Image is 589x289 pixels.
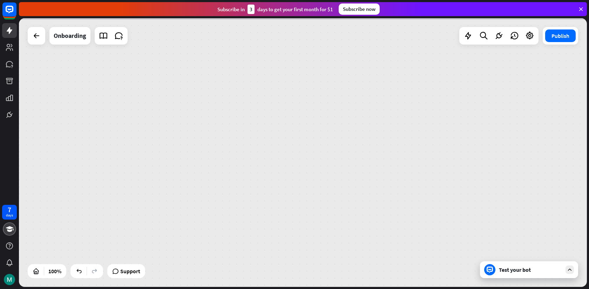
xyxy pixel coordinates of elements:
[248,5,255,14] div: 3
[339,4,380,15] div: Subscribe now
[8,207,11,213] div: 7
[2,205,17,220] a: 7 days
[217,5,333,14] div: Subscribe in days to get your first month for $1
[6,213,13,218] div: days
